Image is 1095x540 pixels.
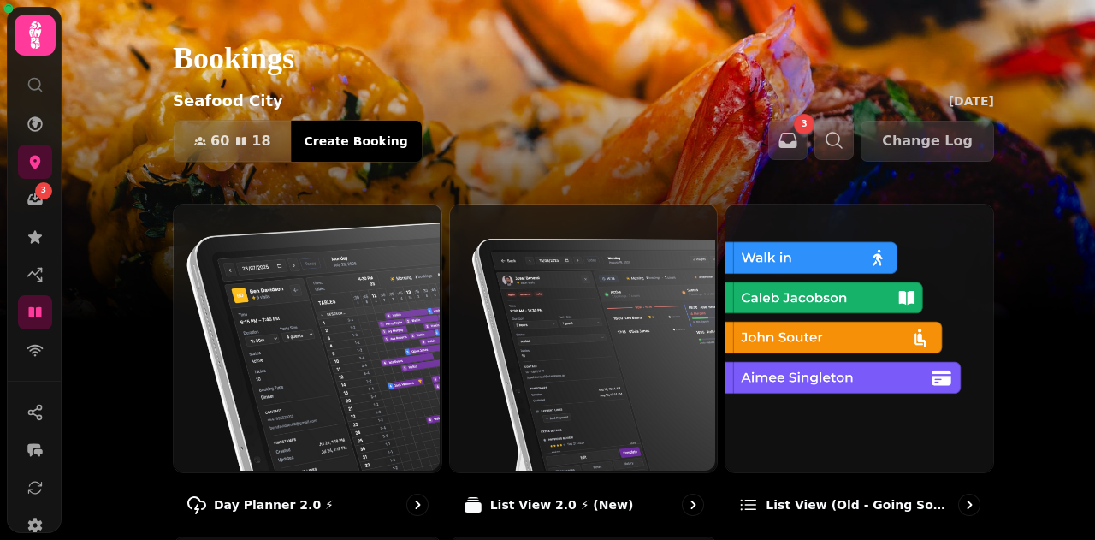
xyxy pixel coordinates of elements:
[41,185,46,197] span: 3
[949,92,994,110] p: [DATE]
[18,182,52,217] a: 3
[861,121,994,162] button: Change Log
[449,204,719,530] a: List View 2.0 ⚡ (New)List View 2.0 ⚡ (New)
[305,135,408,147] span: Create Booking
[724,203,991,471] img: List view (Old - going soon)
[174,121,292,162] button: 6018
[291,121,422,162] button: Create Booking
[725,204,994,530] a: List view (Old - going soon)List view (Old - going soon)
[172,203,440,471] img: Day Planner 2.0 ⚡
[210,134,229,148] span: 60
[684,496,701,513] svg: go to
[173,89,283,113] p: Seafood City
[252,134,270,148] span: 18
[490,496,634,513] p: List View 2.0 ⚡ (New)
[802,120,808,128] span: 3
[961,496,978,513] svg: go to
[766,496,951,513] p: List view (Old - going soon)
[882,134,973,148] span: Change Log
[448,203,716,471] img: List View 2.0 ⚡ (New)
[214,496,334,513] p: Day Planner 2.0 ⚡
[173,204,442,530] a: Day Planner 2.0 ⚡Day Planner 2.0 ⚡
[409,496,426,513] svg: go to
